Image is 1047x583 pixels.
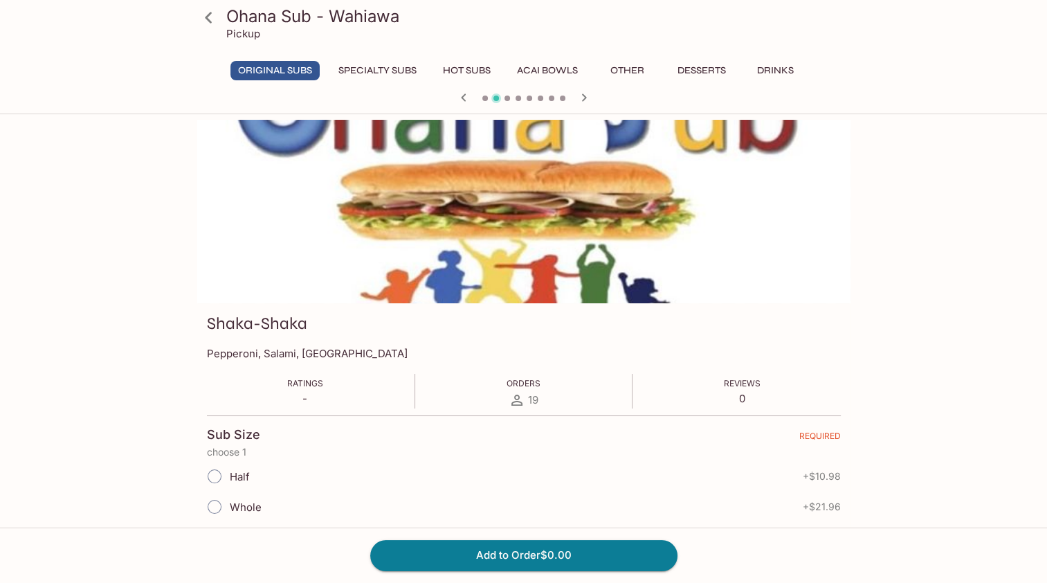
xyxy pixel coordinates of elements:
button: Acai Bowls [509,61,585,80]
span: Reviews [724,378,761,388]
span: REQUIRED [799,431,841,447]
span: Whole [230,501,262,514]
span: 19 [528,393,538,406]
p: choose 1 [207,447,841,458]
button: Add to Order$0.00 [370,540,677,571]
span: + $10.98 [803,471,841,482]
button: Hot Subs [435,61,498,80]
h3: Ohana Sub - Wahiawa [226,6,845,27]
p: 0 [724,392,761,405]
span: Orders [507,378,540,388]
button: Desserts [670,61,734,80]
div: Shaka-Shaka [197,120,850,303]
span: + $21.96 [803,501,841,512]
button: Drinks [745,61,807,80]
h3: Shaka-Shaka [207,313,307,334]
p: Pepperoni, Salami, [GEOGRAPHIC_DATA] [207,347,841,360]
h4: Sub Size [207,427,260,442]
button: Specialty Subs [331,61,424,80]
span: Ratings [287,378,323,388]
p: Pickup [226,27,260,40]
span: Half [230,470,250,483]
button: Other [597,61,659,80]
p: - [287,392,323,405]
button: Original Subs [230,61,320,80]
